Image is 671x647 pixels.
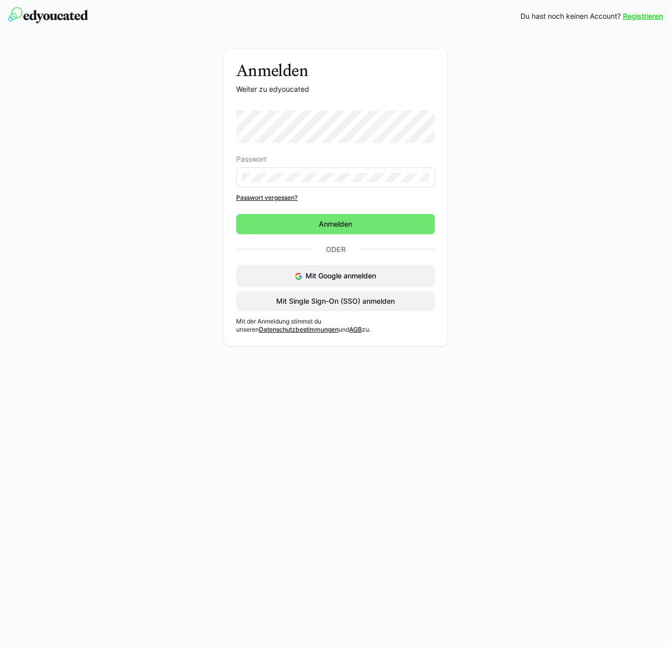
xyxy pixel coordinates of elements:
span: Passwort [236,155,267,163]
span: Anmelden [317,219,354,229]
a: Passwort vergessen? [236,194,435,202]
p: Oder [311,242,360,257]
a: Registrieren [623,11,663,21]
a: Datenschutzbestimmungen [259,326,339,333]
button: Mit Google anmelden [236,265,435,287]
img: edyoucated [8,7,88,23]
p: Mit der Anmeldung stimmst du unseren und zu. [236,317,435,334]
span: Du hast noch keinen Account? [520,11,621,21]
h3: Anmelden [236,61,435,80]
a: AGB [349,326,362,333]
p: Weiter zu edyoucated [236,84,435,94]
span: Mit Google anmelden [306,271,376,280]
span: Mit Single Sign-On (SSO) anmelden [275,296,396,306]
button: Anmelden [236,214,435,234]
button: Mit Single Sign-On (SSO) anmelden [236,291,435,311]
